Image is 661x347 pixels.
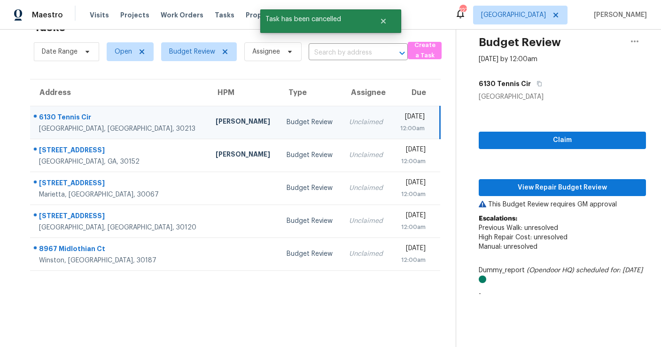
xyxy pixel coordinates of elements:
[30,79,208,106] th: Address
[39,211,201,223] div: [STREET_ADDRESS]
[459,6,466,15] div: 127
[576,267,643,274] i: scheduled for: [DATE]
[32,10,63,20] span: Maestro
[392,79,440,106] th: Due
[287,118,334,127] div: Budget Review
[479,234,568,241] span: High Repair Cost: unresolved
[396,47,409,60] button: Open
[161,10,203,20] span: Work Orders
[479,215,517,222] b: Escalations:
[479,38,561,47] h2: Budget Review
[399,244,426,255] div: [DATE]
[399,211,426,222] div: [DATE]
[399,255,426,265] div: 12:00am
[169,47,215,56] span: Budget Review
[216,150,272,161] div: [PERSON_NAME]
[260,9,368,29] span: Task has been cancelled
[479,244,537,250] span: Manual: unresolved
[368,12,399,31] button: Close
[479,132,646,149] button: Claim
[39,145,201,157] div: [STREET_ADDRESS]
[590,10,647,20] span: [PERSON_NAME]
[399,145,426,157] div: [DATE]
[349,216,384,226] div: Unclaimed
[216,117,272,128] div: [PERSON_NAME]
[39,178,201,190] div: [STREET_ADDRESS]
[39,256,201,265] div: Winston, [GEOGRAPHIC_DATA], 30187
[252,47,280,56] span: Assignee
[408,42,442,59] button: Create a Task
[215,12,234,18] span: Tasks
[39,112,201,124] div: 6130 Tennis Cir
[349,150,384,160] div: Unclaimed
[349,249,384,259] div: Unclaimed
[479,200,646,209] p: This Budget Review requires GM approval
[349,118,384,127] div: Unclaimed
[486,134,638,146] span: Claim
[287,216,334,226] div: Budget Review
[342,79,391,106] th: Assignee
[39,124,201,134] div: [GEOGRAPHIC_DATA], [GEOGRAPHIC_DATA], 30213
[479,225,558,231] span: Previous Walk: unresolved
[120,10,149,20] span: Projects
[349,183,384,193] div: Unclaimed
[399,178,426,189] div: [DATE]
[486,182,638,194] span: View Repair Budget Review
[287,249,334,259] div: Budget Review
[399,157,426,166] div: 12:00am
[479,92,646,102] div: [GEOGRAPHIC_DATA]
[90,10,109,20] span: Visits
[479,79,531,88] h5: 6130 Tennis Cir
[412,40,437,62] span: Create a Task
[39,223,201,232] div: [GEOGRAPHIC_DATA], [GEOGRAPHIC_DATA], 30120
[287,150,334,160] div: Budget Review
[479,55,537,64] div: [DATE] by 12:00am
[39,157,201,166] div: [GEOGRAPHIC_DATA], GA, 30152
[287,183,334,193] div: Budget Review
[279,79,342,106] th: Type
[115,47,132,56] span: Open
[527,267,574,274] i: (Opendoor HQ)
[42,47,78,56] span: Date Range
[39,190,201,199] div: Marietta, [GEOGRAPHIC_DATA], 30067
[481,10,546,20] span: [GEOGRAPHIC_DATA]
[479,179,646,197] button: View Repair Budget Review
[399,189,426,199] div: 12:00am
[208,79,280,106] th: HPM
[479,289,646,299] p: -
[399,112,425,124] div: [DATE]
[399,124,425,133] div: 12:00am
[399,222,426,232] div: 12:00am
[246,10,282,20] span: Properties
[39,244,201,256] div: 8967 Midlothian Ct
[309,46,381,60] input: Search by address
[479,266,646,284] div: Dummy_report
[34,23,65,32] h2: Tasks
